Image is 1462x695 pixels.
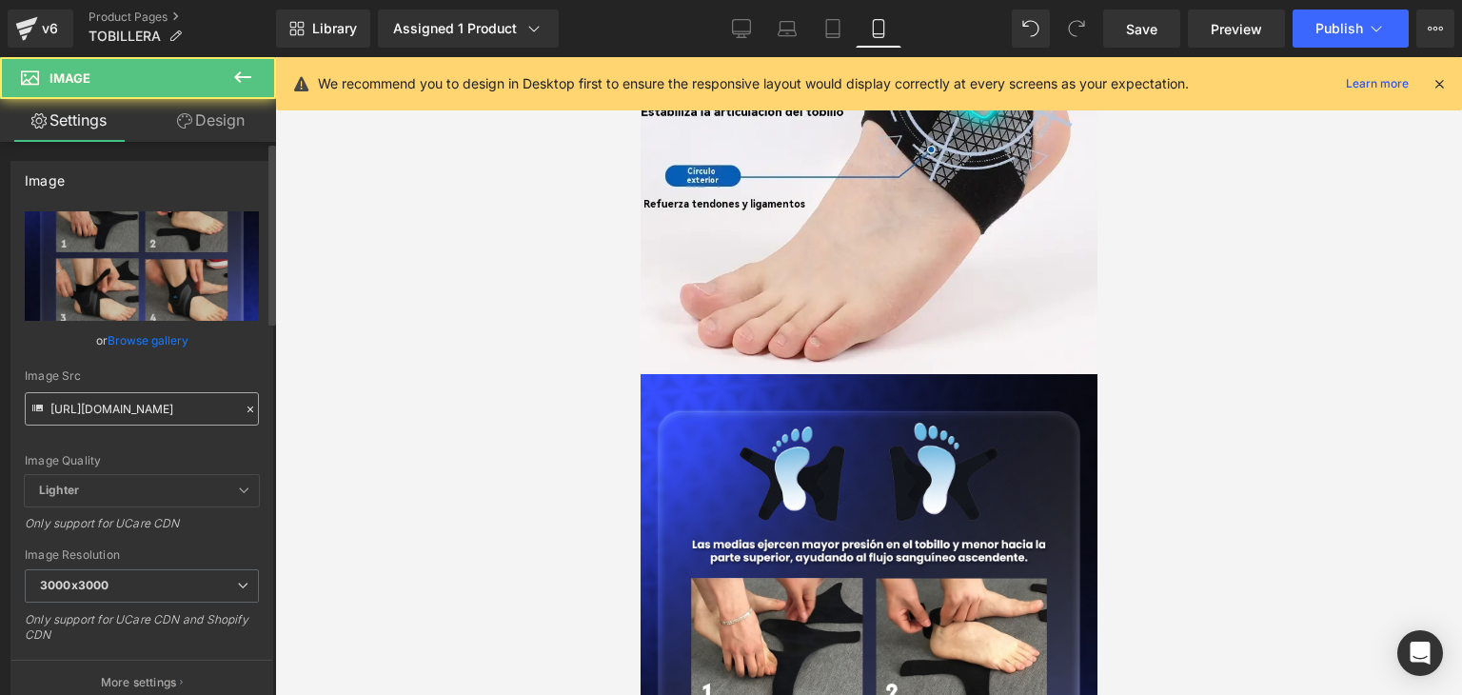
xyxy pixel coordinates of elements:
div: Image Src [25,369,259,383]
b: Lighter [39,483,79,497]
button: Publish [1293,10,1409,48]
p: More settings [101,674,177,691]
span: TOBILLERA [89,29,161,44]
a: Desktop [719,10,764,48]
div: Assigned 1 Product [393,19,543,38]
a: New Library [276,10,370,48]
button: Redo [1057,10,1096,48]
a: Tablet [810,10,856,48]
span: Preview [1211,19,1262,39]
div: or [25,330,259,350]
button: More [1416,10,1454,48]
span: Save [1126,19,1157,39]
div: Image Quality [25,454,259,467]
div: Open Intercom Messenger [1397,630,1443,676]
span: Image [49,70,90,86]
div: Image [25,162,65,189]
input: Link [25,392,259,426]
div: Only support for UCare CDN and Shopify CDN [25,612,259,655]
div: Only support for UCare CDN [25,516,259,544]
a: Design [142,99,280,142]
a: Browse gallery [108,324,188,357]
b: 3000x3000 [40,578,109,592]
a: v6 [8,10,73,48]
a: Mobile [856,10,901,48]
span: Library [312,20,357,37]
span: Publish [1315,21,1363,36]
p: We recommend you to design in Desktop first to ensure the responsive layout would display correct... [318,73,1189,94]
div: v6 [38,16,62,41]
a: Laptop [764,10,810,48]
a: Learn more [1338,72,1416,95]
div: Image Resolution [25,548,259,562]
a: Preview [1188,10,1285,48]
button: Undo [1012,10,1050,48]
a: Product Pages [89,10,276,25]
